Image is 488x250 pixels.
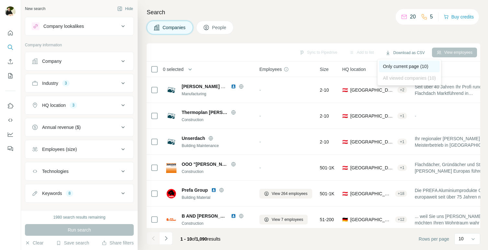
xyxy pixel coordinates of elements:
span: 501-1K [320,190,335,197]
span: 501-1K [320,165,335,171]
img: LinkedIn logo [211,187,216,193]
span: of [192,236,196,242]
span: 0 selected [163,66,184,73]
button: Company lookalikes [25,18,133,34]
button: Enrich CSV [5,56,16,67]
span: OOO "[PERSON_NAME]" [182,161,228,167]
span: - [259,87,261,93]
button: HQ location3 [25,97,133,113]
div: Only current page (10) [379,61,439,72]
div: Manufacturing [182,91,252,97]
span: 🇦🇹 [342,113,348,119]
button: View 7 employees [259,215,308,224]
span: People [212,24,227,31]
div: Construction [182,221,252,226]
button: Use Surfe on LinkedIn [5,100,16,112]
img: LinkedIn logo [231,213,236,219]
button: Industry3 [25,75,133,91]
p: Company information [25,42,134,48]
span: 2-10 [320,113,329,119]
div: Technologies [42,168,69,175]
span: 🇩🇪 [342,216,348,223]
span: [GEOGRAPHIC_DATA], [GEOGRAPHIC_DATA] [350,190,393,197]
div: 3 [62,80,70,86]
div: Company lookalikes [43,23,84,29]
span: Unserdach [182,135,205,142]
button: My lists [5,70,16,82]
div: Industry [42,80,58,86]
button: Clear [25,240,43,246]
button: Company [25,53,133,69]
button: Dashboard [5,129,16,140]
span: Employees [259,66,282,73]
span: 51-200 [320,216,334,223]
span: 2-10 [320,87,329,93]
span: - [415,113,416,119]
p: 5 [430,13,433,21]
span: 2-10 [320,139,329,145]
img: Logo of Unserdach [166,137,176,147]
div: Construction [182,169,252,175]
div: + 2 [397,87,407,93]
span: Prefa Group [182,187,208,193]
div: 8 [66,190,73,196]
button: Quick start [5,27,16,39]
span: [GEOGRAPHIC_DATA], [GEOGRAPHIC_DATA] [350,165,395,171]
button: Download as CSV [381,48,429,58]
span: Rows per page [419,236,449,242]
button: Keywords8 [25,186,133,201]
span: B AND [PERSON_NAME] [182,213,228,219]
img: Logo of OOO "Bauder" [166,163,176,173]
button: Annual revenue ($) [25,119,133,135]
span: Size [320,66,329,73]
span: View 7 employees [272,217,303,222]
button: Employees (size) [25,142,133,157]
button: Use Surfe API [5,114,16,126]
button: Navigate to next page [160,232,173,245]
div: Building Maintenance [182,143,252,149]
span: [GEOGRAPHIC_DATA], [GEOGRAPHIC_DATA] [350,216,393,223]
button: View 264 employees [259,189,312,199]
p: 10 [459,235,464,242]
div: + 1 [397,165,407,171]
div: Construction [182,117,252,123]
button: Feedback [5,143,16,154]
span: 1 - 10 [180,236,192,242]
h4: Search [147,8,480,17]
span: 1,090 [196,236,207,242]
button: Technologies [25,164,133,179]
div: Employees (size) [42,146,77,153]
span: Companies [163,24,186,31]
span: [GEOGRAPHIC_DATA], [GEOGRAPHIC_DATA] [350,139,395,145]
div: 3 [70,102,77,108]
div: 1980 search results remaining [53,214,106,220]
span: View 264 employees [272,191,308,197]
span: [GEOGRAPHIC_DATA], [GEOGRAPHIC_DATA] [350,113,395,119]
div: + 1 [397,139,407,145]
div: + 12 [395,217,407,222]
span: Thermoplan [PERSON_NAME] [182,109,228,116]
img: LinkedIn logo [231,84,236,89]
img: Logo of Prefa Group [166,188,176,199]
span: 🇦🇹 [342,87,348,93]
span: 🇦🇹 [342,139,348,145]
img: Logo of Thermoplan Zapf [166,111,176,121]
button: Hide [113,4,138,14]
span: 🇦🇹 [342,165,348,171]
span: - [259,139,261,144]
span: [PERSON_NAME] Flachdach-Bauelemente Vertriebsgesellschaft m.b.H. [182,84,335,89]
div: Annual revenue ($) [42,124,81,131]
div: Keywords [42,190,62,197]
span: 🇦🇹 [342,190,348,197]
div: + 1 [397,113,407,119]
img: Avatar [5,6,16,17]
span: - [259,165,261,170]
span: results [180,236,221,242]
span: - [259,113,261,119]
div: Building Material [182,195,252,200]
button: Save search [56,240,89,246]
div: HQ location [42,102,66,108]
button: Buy credits [444,12,474,21]
img: Logo of esser's Flachdach-Bauelemente Vertriebsgesellschaft m.b.H. [166,85,176,95]
p: 20 [410,13,416,21]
